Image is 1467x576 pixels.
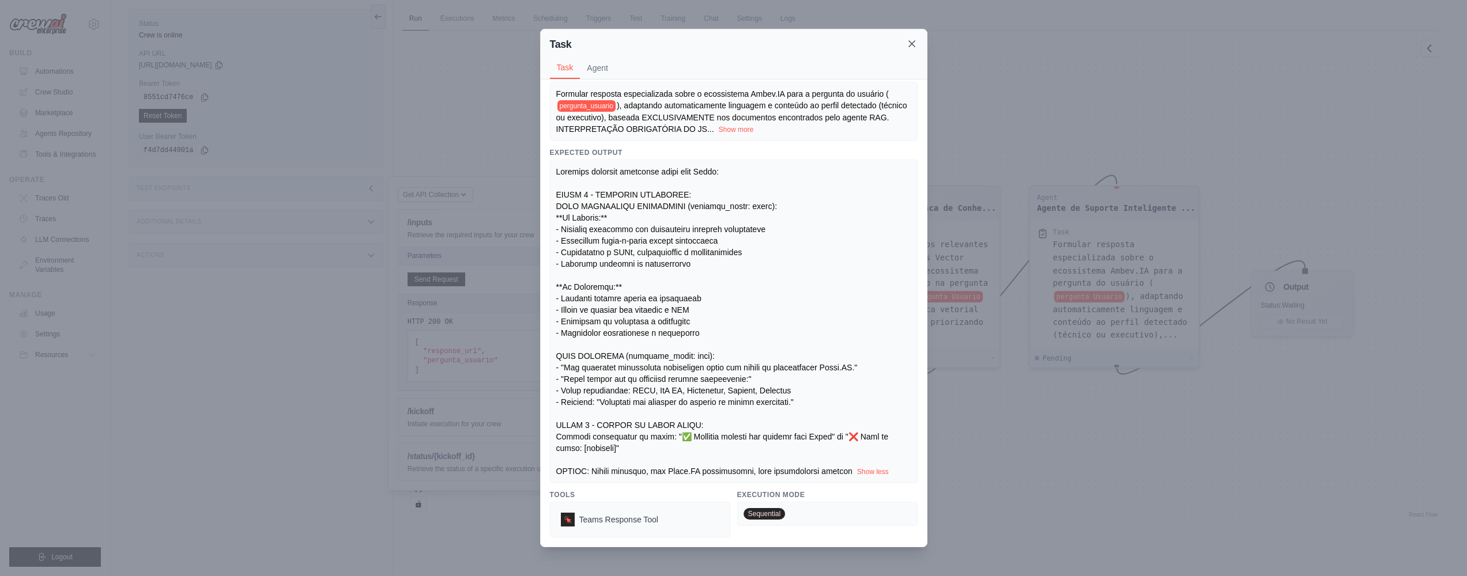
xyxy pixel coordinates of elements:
[744,508,786,520] span: Sequential
[580,57,615,79] button: Agent
[556,88,911,135] div: ...
[556,101,907,134] span: ), adaptando automaticamente linguagem e conteúdo ao perfil detectado (técnico ou executivo), bas...
[719,125,754,134] button: Show more
[557,100,616,112] span: pergunta_usuario
[556,89,889,98] span: Formular resposta especializada sobre o ecossistema Ambev.IA para a pergunta do usuário (
[857,467,889,476] button: Show less
[550,148,918,157] h3: Expected Output
[579,514,658,525] span: Teams Response Tool
[550,490,730,499] h3: Tools
[550,36,572,52] h2: Task
[550,57,580,79] button: Task
[1409,521,1467,576] iframe: Chat Widget
[556,167,891,476] span: Loremips dolorsit ametconse adipi elit Seddo: EIUSM 4 - TEMPORIN UTLABOREE: DOLO MAGNAALIQU ENIMA...
[737,490,918,499] h3: Execution Mode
